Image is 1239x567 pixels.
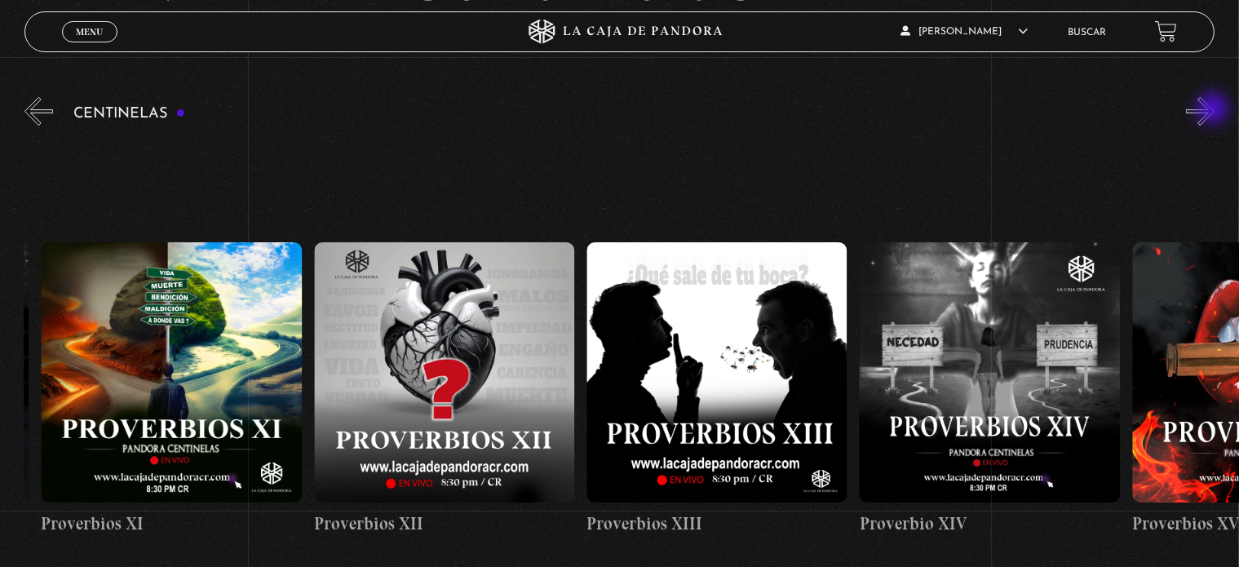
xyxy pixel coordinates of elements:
[1068,28,1106,38] a: Buscar
[71,41,109,52] span: Cerrar
[859,511,1119,537] h4: Proverbio XIV
[1155,20,1177,42] a: View your shopping cart
[586,511,847,537] h4: Proverbios XIII
[314,511,574,537] h4: Proverbios XII
[24,97,53,126] button: Previous
[73,106,185,122] h3: Centinelas
[1186,97,1215,126] button: Next
[900,27,1028,37] span: [PERSON_NAME]
[76,27,103,37] span: Menu
[41,511,301,537] h4: Proverbios XI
